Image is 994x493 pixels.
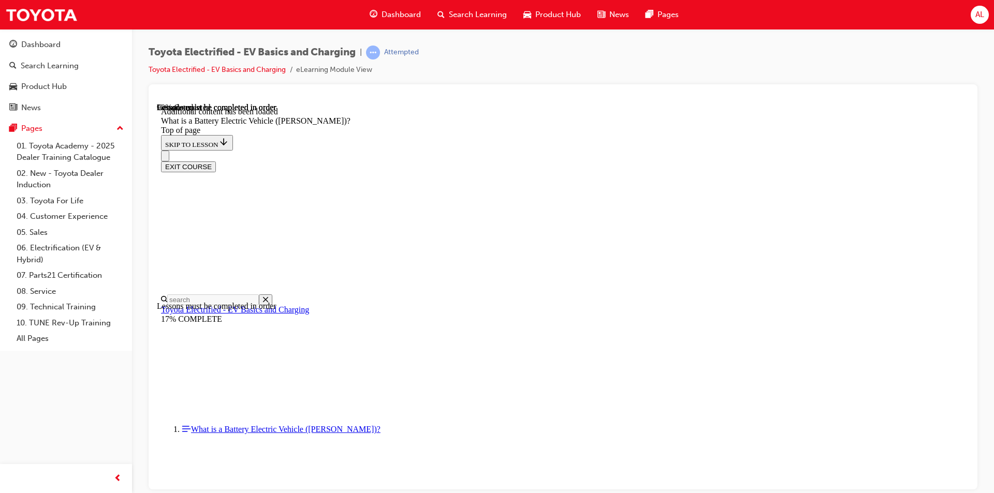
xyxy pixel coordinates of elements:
span: guage-icon [370,8,377,21]
button: Pages [4,119,128,138]
button: Close navigation menu [4,48,12,58]
button: SKIP TO LESSON [4,32,76,48]
div: Product Hub [21,81,67,93]
span: learningRecordVerb_ATTEMPT-icon [366,46,380,59]
span: search-icon [9,62,17,71]
a: 03. Toyota For Life [12,193,128,209]
a: 08. Service [12,283,128,300]
span: AL [975,9,984,21]
a: News [4,98,128,117]
img: Trak [5,3,78,26]
span: Pages [657,9,679,21]
span: guage-icon [9,40,17,50]
a: search-iconSearch Learning [429,4,515,25]
span: Toyota Electrified - EV Basics and Charging [149,47,356,58]
span: up-icon [116,122,124,136]
span: car-icon [9,82,17,92]
span: SKIP TO LESSON [8,38,72,46]
a: 04. Customer Experience [12,208,128,225]
a: Search Learning [4,56,128,76]
a: car-iconProduct Hub [515,4,589,25]
div: Attempted [384,48,419,57]
div: News [21,102,41,114]
div: What is a Battery Electric Vehicle ([PERSON_NAME])? [4,13,808,23]
span: Product Hub [535,9,581,21]
span: news-icon [597,8,605,21]
div: Additional content has been loaded [4,4,808,13]
div: Search Learning [21,60,79,72]
div: Dashboard [21,39,61,51]
span: News [609,9,629,21]
span: | [360,47,362,58]
span: car-icon [523,8,531,21]
a: guage-iconDashboard [361,4,429,25]
li: eLearning Module View [296,64,372,76]
span: search-icon [437,8,445,21]
a: Product Hub [4,77,128,96]
a: 10. TUNE Rev-Up Training [12,315,128,331]
div: Top of page [4,23,808,32]
span: prev-icon [114,472,122,485]
a: 05. Sales [12,225,128,241]
span: Dashboard [382,9,421,21]
a: 06. Electrification (EV & Hybrid) [12,240,128,267]
a: Toyota Electrified - EV Basics and Charging [149,65,286,74]
span: Search Learning [449,9,507,21]
a: 02. New - Toyota Dealer Induction [12,166,128,193]
a: 09. Technical Training [12,299,128,315]
span: pages-icon [9,124,17,133]
a: news-iconNews [589,4,637,25]
button: AL [971,6,989,24]
input: Search [10,191,102,202]
a: All Pages [12,331,128,347]
span: pages-icon [646,8,653,21]
a: Dashboard [4,35,128,54]
button: EXIT COURSE [4,58,59,69]
div: 17% COMPLETE [4,212,808,221]
span: news-icon [9,103,17,113]
button: DashboardSearch LearningProduct HubNews [4,33,128,119]
div: Pages [21,123,42,135]
a: 07. Parts21 Certification [12,267,128,283]
a: 01. Toyota Academy - 2025 Dealer Training Catalogue [12,138,128,166]
a: pages-iconPages [637,4,687,25]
